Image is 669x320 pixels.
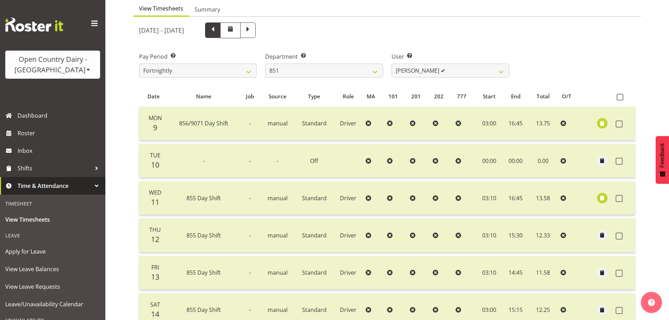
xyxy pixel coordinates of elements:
td: 0.00 [529,144,558,178]
span: manual [268,194,288,202]
span: Thu [149,226,161,234]
td: 15:30 [503,218,528,252]
h5: [DATE] - [DATE] [139,26,184,34]
td: Standard [294,181,334,215]
span: Feedback [659,143,665,168]
td: 03:00 [476,107,503,141]
span: Dashboard [18,110,102,121]
span: View Timesheets [139,4,183,13]
span: Roster [18,128,102,138]
div: 777 [457,92,472,100]
span: 11 [151,197,159,207]
span: manual [268,269,288,276]
span: Time & Attendance [18,181,91,191]
td: 03:10 [476,181,503,215]
span: Driver [340,306,356,314]
span: 855 Day Shift [186,194,221,202]
div: 201 [411,92,426,100]
div: End [507,92,524,100]
span: 9 [153,123,157,132]
td: 13.58 [529,181,558,215]
span: View Timesheets [5,214,100,225]
div: 202 [434,92,449,100]
label: User [392,52,509,61]
span: Fri [151,263,159,271]
span: Inbox [18,145,102,156]
div: Date [143,92,164,100]
span: Driver [340,119,356,127]
td: 16:45 [503,107,528,141]
td: 00:00 [476,144,503,178]
img: Rosterit website logo [5,18,63,32]
td: Standard [294,256,334,290]
span: - [249,157,251,165]
span: Driver [340,231,356,239]
span: manual [268,119,288,127]
a: View Leave Requests [2,278,104,295]
div: 101 [388,92,403,100]
span: View Leave Requests [5,281,100,292]
span: 855 Day Shift [186,231,221,239]
span: Summary [195,5,220,14]
td: Off [294,144,334,178]
span: - [249,231,251,239]
div: Open Country Dairy - [GEOGRAPHIC_DATA] [12,54,93,75]
span: 12 [151,234,159,244]
span: Tue [150,151,160,159]
span: Mon [149,114,162,122]
span: - [249,194,251,202]
a: View Leave Balances [2,260,104,278]
td: 03:10 [476,256,503,290]
td: 14:45 [503,256,528,290]
span: - [249,306,251,314]
div: Name [172,92,235,100]
td: Standard [294,218,334,252]
div: Start [480,92,499,100]
span: Apply for Leave [5,246,100,257]
div: Total [532,92,554,100]
span: 855 Day Shift [186,269,221,276]
div: Job [243,92,256,100]
span: 855 Day Shift [186,306,221,314]
div: MA [367,92,380,100]
div: Leave [2,228,104,243]
span: 14 [151,309,159,319]
td: 03:10 [476,218,503,252]
img: help-xxl-2.png [648,299,655,306]
span: Leave/Unavailability Calendar [5,299,100,309]
a: View Timesheets [2,211,104,228]
span: - [203,157,205,165]
span: manual [268,231,288,239]
button: Feedback - Show survey [656,136,669,184]
span: - [249,119,251,127]
span: 10 [151,160,159,170]
a: Leave/Unavailability Calendar [2,295,104,313]
span: manual [268,306,288,314]
span: 856/9071 Day Shift [179,119,228,127]
span: Wed [149,189,162,196]
span: Driver [340,194,356,202]
span: Sat [150,301,160,308]
span: - [277,157,278,165]
label: Pay Period [139,52,257,61]
td: 00:00 [503,144,528,178]
span: 13 [151,272,159,282]
label: Department [265,52,383,61]
div: Type [299,92,330,100]
span: - [249,269,251,276]
div: O/T [562,92,577,100]
td: 16:45 [503,181,528,215]
span: View Leave Balances [5,264,100,274]
span: Shifts [18,163,91,174]
span: Driver [340,269,356,276]
div: Timesheet [2,196,104,211]
td: 11.58 [529,256,558,290]
div: Role [338,92,359,100]
td: 13.75 [529,107,558,141]
a: Apply for Leave [2,243,104,260]
td: 12.33 [529,218,558,252]
div: Source [264,92,290,100]
td: Standard [294,107,334,141]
